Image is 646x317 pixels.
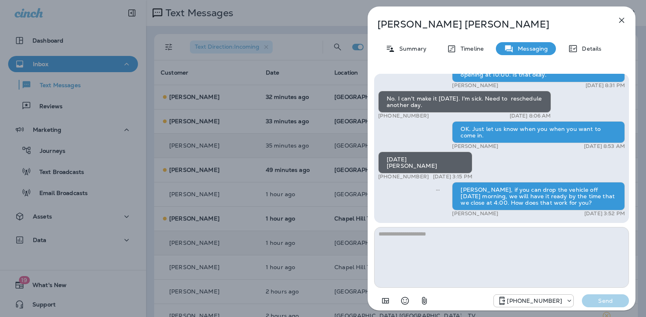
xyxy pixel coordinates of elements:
[452,182,625,210] div: [PERSON_NAME], if you can drop the vehicle off [DATE] morning, we will have it ready by the time ...
[578,45,601,52] p: Details
[452,143,498,150] p: [PERSON_NAME]
[397,293,413,309] button: Select an emoji
[436,186,440,193] span: Sent
[378,91,551,113] div: No. I can't make it [DATE]. I'm sick. Need to reschedule another day.
[378,152,472,173] div: [DATE] [PERSON_NAME]
[377,19,599,30] p: [PERSON_NAME] [PERSON_NAME]
[452,82,498,89] p: [PERSON_NAME]
[584,210,625,217] p: [DATE] 3:52 PM
[494,296,573,306] div: +1 (984) 409-9300
[378,173,429,180] p: [PHONE_NUMBER]
[507,298,562,304] p: [PHONE_NUMBER]
[584,143,625,150] p: [DATE] 8:53 AM
[452,121,625,143] div: OK. Just let us know when you when you want to come in.
[452,210,498,217] p: [PERSON_NAME]
[457,45,484,52] p: Timeline
[514,45,548,52] p: Messaging
[433,173,472,180] p: [DATE] 3:15 PM
[395,45,426,52] p: Summary
[586,82,625,89] p: [DATE] 8:31 PM
[377,293,394,309] button: Add in a premade template
[378,113,429,119] p: [PHONE_NUMBER]
[510,113,551,119] p: [DATE] 8:06 AM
